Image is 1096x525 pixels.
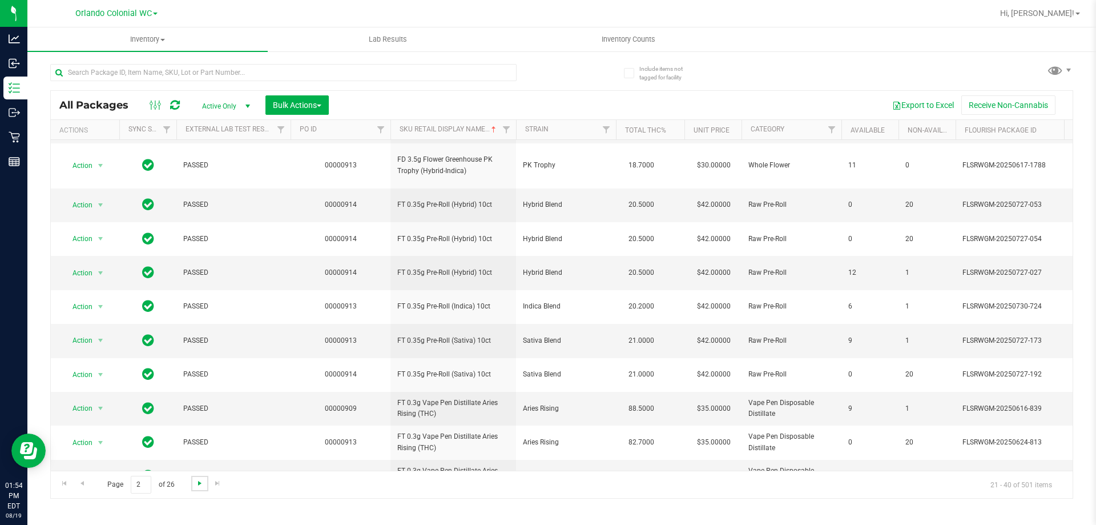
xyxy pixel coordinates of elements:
a: Sync Status [128,125,172,133]
a: Inventory Counts [508,27,748,51]
span: Raw Pre-Roll [748,199,835,210]
span: 1 [905,301,949,312]
span: $30.00000 [691,157,736,174]
span: FT 0.35g Pre-Roll (Hybrid) 10ct [397,267,509,278]
inline-svg: Inventory [9,82,20,94]
a: External Lab Test Result [186,125,275,133]
a: 00000914 [325,235,357,243]
span: FLSRWGM-20250624-813 [962,437,1074,448]
iframe: Resource center [11,434,46,468]
span: $42.00000 [691,231,736,247]
span: 6 [848,301,892,312]
span: Raw Pre-Roll [748,267,835,278]
a: Go to the first page [56,476,72,491]
a: Total THC% [625,126,666,134]
span: $35.00000 [691,434,736,451]
span: 20 [905,369,949,380]
a: Filter [597,120,616,139]
span: Action [62,197,93,213]
span: Hybrid Blend [523,267,609,278]
inline-svg: Analytics [9,33,20,45]
span: PASSED [183,199,284,210]
span: 0 [848,369,892,380]
div: Actions [59,126,115,134]
span: Page of 26 [98,476,184,494]
span: In Sync [142,434,154,450]
span: Vape Pen Disposable Distillate [748,431,835,453]
span: PASSED [183,403,284,414]
a: Unit Price [694,126,730,134]
a: Go to the previous page [74,476,90,491]
inline-svg: Outbound [9,107,20,118]
span: FLSRWGM-20250616-839 [962,403,1074,414]
span: PASSED [183,437,284,448]
span: PASSED [183,267,284,278]
a: PO ID [300,125,317,133]
span: Action [62,332,93,348]
span: 9 [848,403,892,414]
span: Action [62,400,93,416]
a: Lab Results [268,27,508,51]
span: In Sync [142,197,154,213]
span: PK Trophy [523,160,609,171]
a: Filter [272,120,291,139]
span: FT 0.35g Pre-Roll (Sativa) 10ct [397,335,509,346]
span: PASSED [183,369,284,380]
span: 0 [848,437,892,448]
span: PASSED [183,301,284,312]
span: 20.5000 [623,264,660,281]
span: In Sync [142,332,154,348]
span: FT 0.3g Vape Pen Distillate Aries Rising (THC) [397,431,509,453]
span: 21.0000 [623,366,660,383]
span: In Sync [142,366,154,382]
button: Receive Non-Cannabis [961,95,1055,115]
span: 82.7000 [623,468,660,484]
span: Raw Pre-Roll [748,335,835,346]
inline-svg: Reports [9,156,20,167]
a: 00000909 [325,404,357,412]
span: FD 3.5g Flower Greenhouse PK Trophy (Hybrid-Indica) [397,154,509,176]
span: In Sync [142,264,154,280]
span: FLSRWGM-20250727-192 [962,369,1074,380]
a: 00000914 [325,268,357,276]
span: Inventory [27,34,268,45]
a: Non-Available [908,126,958,134]
a: Filter [497,120,516,139]
span: FLSRWGM-20250730-724 [962,301,1074,312]
span: Hybrid Blend [523,199,609,210]
span: Inventory Counts [586,34,671,45]
span: FT 0.35g Pre-Roll (Indica) 10ct [397,301,509,312]
p: 01:54 PM EDT [5,480,22,511]
a: 00000913 [325,302,357,310]
a: Filter [823,120,841,139]
span: FT 0.3g Vape Pen Distillate Aries Rising (THC) [397,398,509,419]
span: 1 [905,267,949,278]
a: 00000914 [325,201,357,209]
span: FLSRWGM-20250727-053 [962,199,1074,210]
span: $42.00000 [691,366,736,383]
span: 0 [848,234,892,245]
span: select [94,299,108,315]
a: 00000914 [325,370,357,378]
span: 20 [905,234,949,245]
span: In Sync [142,400,154,416]
span: FLSRWGM-20250727-173 [962,335,1074,346]
span: 1 [905,335,949,346]
span: 20.5000 [623,197,660,213]
span: All Packages [59,99,140,111]
a: Filter [158,120,176,139]
a: 00000913 [325,336,357,344]
span: 9 [848,335,892,346]
span: Lab Results [353,34,422,45]
span: select [94,468,108,484]
span: Aries Rising [523,403,609,414]
span: Indica Blend [523,301,609,312]
span: Action [62,231,93,247]
span: $42.00000 [691,332,736,349]
span: Hybrid Blend [523,234,609,245]
span: In Sync [142,157,154,173]
span: 0 [848,199,892,210]
span: PASSED [183,160,284,171]
span: Action [62,367,93,383]
span: In Sync [142,231,154,247]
